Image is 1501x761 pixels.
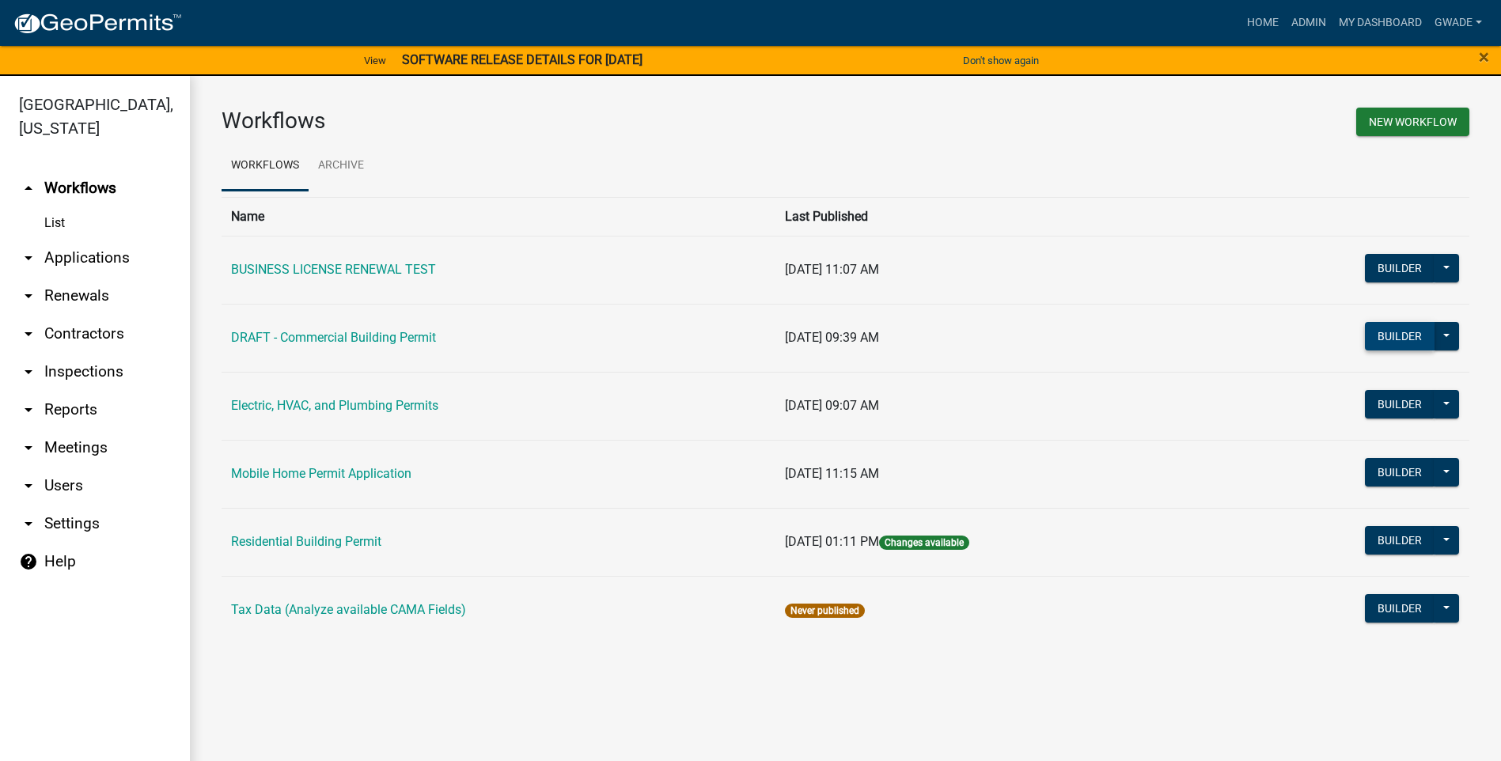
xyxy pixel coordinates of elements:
span: Changes available [879,536,969,550]
a: Residential Building Permit [231,534,381,549]
a: View [358,47,392,74]
span: Never published [785,604,865,618]
a: Mobile Home Permit Application [231,466,411,481]
i: help [19,552,38,571]
a: BUSINESS LICENSE RENEWAL TEST [231,262,436,277]
span: [DATE] 09:07 AM [785,398,879,413]
i: arrow_drop_down [19,514,38,533]
button: Builder [1365,526,1435,555]
th: Name [222,197,775,236]
i: arrow_drop_down [19,400,38,419]
i: arrow_drop_down [19,286,38,305]
span: [DATE] 01:11 PM [785,534,879,549]
button: Builder [1365,254,1435,282]
a: Tax Data (Analyze available CAMA Fields) [231,602,466,617]
button: Builder [1365,458,1435,487]
button: Builder [1365,322,1435,350]
i: arrow_drop_up [19,179,38,198]
span: [DATE] 09:39 AM [785,330,879,345]
a: Workflows [222,141,309,191]
th: Last Published [775,197,1219,236]
button: Don't show again [957,47,1045,74]
button: Close [1479,47,1489,66]
a: Home [1241,8,1285,38]
button: Builder [1365,594,1435,623]
a: My Dashboard [1332,8,1428,38]
strong: SOFTWARE RELEASE DETAILS FOR [DATE] [402,52,642,67]
span: [DATE] 11:15 AM [785,466,879,481]
h3: Workflows [222,108,834,134]
i: arrow_drop_down [19,476,38,495]
i: arrow_drop_down [19,438,38,457]
button: New Workflow [1356,108,1469,136]
i: arrow_drop_down [19,324,38,343]
button: Builder [1365,390,1435,418]
a: GWade [1428,8,1488,38]
i: arrow_drop_down [19,248,38,267]
a: DRAFT - Commercial Building Permit [231,330,436,345]
span: [DATE] 11:07 AM [785,262,879,277]
a: Electric, HVAC, and Plumbing Permits [231,398,438,413]
span: × [1479,46,1489,68]
a: Archive [309,141,373,191]
a: Admin [1285,8,1332,38]
i: arrow_drop_down [19,362,38,381]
